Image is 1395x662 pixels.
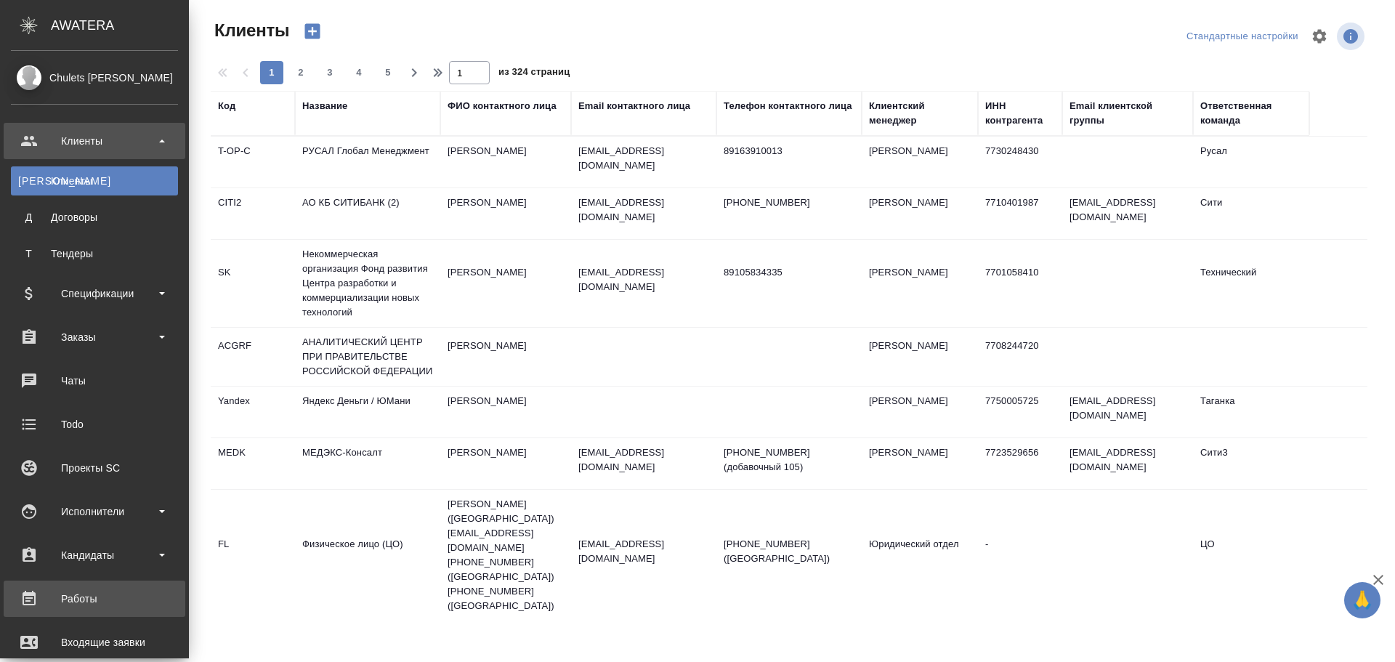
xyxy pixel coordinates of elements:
[578,445,709,475] p: [EMAIL_ADDRESS][DOMAIN_NAME]
[11,501,178,522] div: Исполнители
[211,258,295,309] td: SK
[440,188,571,239] td: [PERSON_NAME]
[1193,188,1309,239] td: Сити
[18,246,171,261] div: Тендеры
[724,195,854,210] p: [PHONE_NUMBER]
[289,61,312,84] button: 2
[985,99,1055,128] div: ИНН контрагента
[295,438,440,489] td: МЕДЭКС-Консалт
[295,328,440,386] td: АНАЛИТИЧЕСКИЙ ЦЕНТР ПРИ ПРАВИТЕЛЬСТВЕ РОССИЙСКОЙ ФЕДЕРАЦИИ
[578,537,709,566] p: [EMAIL_ADDRESS][DOMAIN_NAME]
[11,130,178,152] div: Клиенты
[1350,585,1375,615] span: 🙏
[1193,387,1309,437] td: Таганка
[862,188,978,239] td: [PERSON_NAME]
[4,581,185,617] a: Работы
[376,61,400,84] button: 5
[211,188,295,239] td: CITI2
[978,387,1062,437] td: 7750005725
[11,203,178,232] a: ДДоговоры
[862,331,978,382] td: [PERSON_NAME]
[578,144,709,173] p: [EMAIL_ADDRESS][DOMAIN_NAME]
[869,99,971,128] div: Клиентский менеджер
[862,438,978,489] td: [PERSON_NAME]
[1069,99,1186,128] div: Email клиентской группы
[724,445,854,475] p: [PHONE_NUMBER] (добавочный 105)
[347,65,371,80] span: 4
[4,624,185,661] a: Входящие заявки
[11,631,178,653] div: Входящие заявки
[211,530,295,581] td: FL
[498,63,570,84] span: из 324 страниц
[862,530,978,581] td: Юридический отдел
[295,19,330,44] button: Создать
[295,240,440,327] td: Некоммерческая организация Фонд развития Центра разработки и коммерциализации новых технологий
[289,65,312,80] span: 2
[4,450,185,486] a: Проекты SC
[978,258,1062,309] td: 7701058410
[440,387,571,437] td: [PERSON_NAME]
[724,144,854,158] p: 89163910013
[218,99,235,113] div: Код
[11,457,178,479] div: Проекты SC
[211,387,295,437] td: Yandex
[318,65,341,80] span: 3
[1200,99,1302,128] div: Ответственная команда
[18,210,171,225] div: Договоры
[862,137,978,187] td: [PERSON_NAME]
[11,370,178,392] div: Чаты
[1062,387,1193,437] td: [EMAIL_ADDRESS][DOMAIN_NAME]
[295,188,440,239] td: АО КБ СИТИБАНК (2)
[1183,25,1302,48] div: split button
[295,530,440,581] td: Физическое лицо (ЦО)
[295,387,440,437] td: Яндекс Деньги / ЮМани
[318,61,341,84] button: 3
[302,99,347,113] div: Название
[4,406,185,443] a: Todo
[862,258,978,309] td: [PERSON_NAME]
[578,99,690,113] div: Email контактного лица
[440,137,571,187] td: [PERSON_NAME]
[51,11,189,40] div: AWATERA
[211,137,295,187] td: T-OP-C
[211,438,295,489] td: MEDK
[578,195,709,225] p: [EMAIL_ADDRESS][DOMAIN_NAME]
[11,283,178,304] div: Спецификации
[11,544,178,566] div: Кандидаты
[1337,23,1367,50] span: Посмотреть информацию
[978,530,1062,581] td: -
[1302,19,1337,54] span: Настроить таблицу
[211,19,289,42] span: Клиенты
[440,258,571,309] td: [PERSON_NAME]
[295,137,440,187] td: РУСАЛ Глобал Менеджмент
[1062,438,1193,489] td: [EMAIL_ADDRESS][DOMAIN_NAME]
[978,188,1062,239] td: 7710401987
[11,326,178,348] div: Заказы
[440,490,571,621] td: [PERSON_NAME] ([GEOGRAPHIC_DATA]) [EMAIL_ADDRESS][DOMAIN_NAME] [PHONE_NUMBER] ([GEOGRAPHIC_DATA])...
[440,438,571,489] td: [PERSON_NAME]
[11,166,178,195] a: [PERSON_NAME]Клиенты
[1062,188,1193,239] td: [EMAIL_ADDRESS][DOMAIN_NAME]
[1193,530,1309,581] td: ЦО
[11,70,178,86] div: Chulets [PERSON_NAME]
[978,137,1062,187] td: 7730248430
[11,588,178,610] div: Работы
[211,331,295,382] td: ACGRF
[978,331,1062,382] td: 7708244720
[4,363,185,399] a: Чаты
[862,387,978,437] td: [PERSON_NAME]
[11,413,178,435] div: Todo
[724,537,854,566] p: [PHONE_NUMBER] ([GEOGRAPHIC_DATA])
[578,265,709,294] p: [EMAIL_ADDRESS][DOMAIN_NAME]
[448,99,557,113] div: ФИО контактного лица
[18,174,171,188] div: Клиенты
[11,239,178,268] a: ТТендеры
[724,265,854,280] p: 89105834335
[1193,258,1309,309] td: Технический
[978,438,1062,489] td: 7723529656
[1344,582,1380,618] button: 🙏
[347,61,371,84] button: 4
[1193,137,1309,187] td: Русал
[724,99,852,113] div: Телефон контактного лица
[440,331,571,382] td: [PERSON_NAME]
